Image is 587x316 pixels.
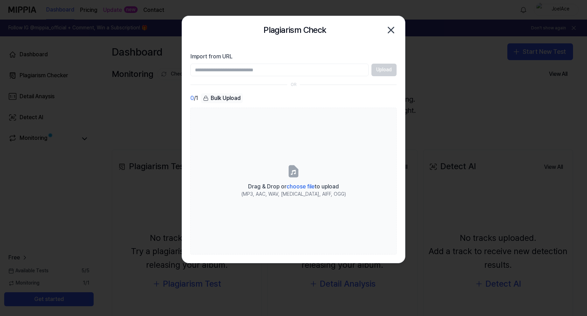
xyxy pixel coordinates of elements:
button: Bulk Upload [201,93,243,103]
div: OR [291,82,297,88]
label: Import from URL [190,52,397,61]
div: (MP3, AAC, WAV, [MEDICAL_DATA], AIFF, OGG) [241,191,346,198]
h2: Plagiarism Check [263,23,326,37]
span: Drag & Drop or to upload [248,183,339,190]
div: / 1 [190,93,198,103]
span: choose file [287,183,314,190]
span: 0 [190,94,194,102]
